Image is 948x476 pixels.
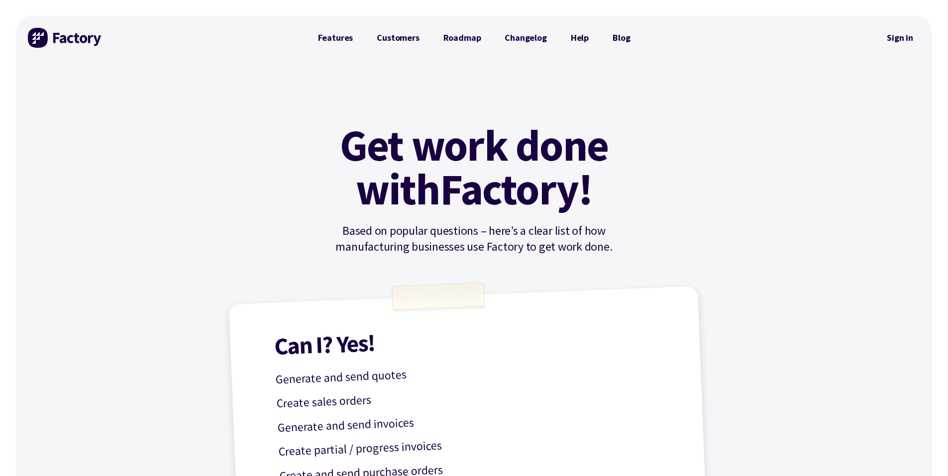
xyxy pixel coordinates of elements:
[880,26,920,49] nav: Secondary Navigation
[28,28,103,48] img: Factory
[276,379,674,413] p: Create sales orders
[277,403,675,438] p: Generate and send invoices
[306,28,642,48] nav: Primary Navigation
[306,28,365,48] a: Features
[440,167,593,211] mark: Factory!
[365,28,431,48] a: Customers
[306,223,642,255] p: Based on popular questions – here’s a clear list of how manufacturing businesses use Factory to g...
[278,427,676,462] p: Create partial / progress invoices
[493,28,558,48] a: Changelog
[275,355,673,389] p: Generate and send quotes
[431,28,493,48] a: Roadmap
[880,26,920,49] a: Sign in
[559,28,601,48] a: Help
[601,28,642,48] a: Blog
[325,123,624,211] h1: Get work done with
[274,319,671,358] h1: Can I? Yes!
